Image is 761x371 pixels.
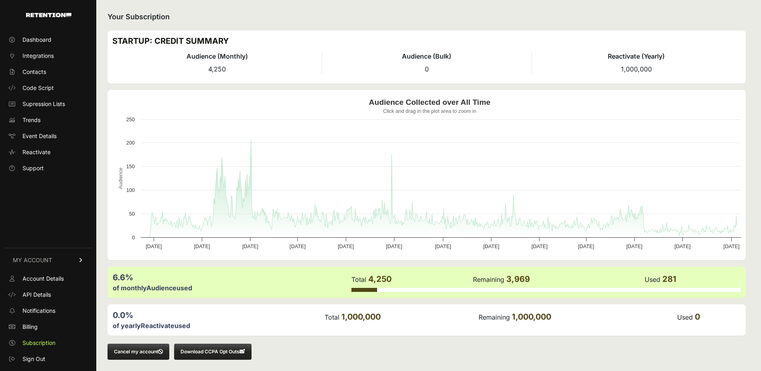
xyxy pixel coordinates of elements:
span: Account Details [22,275,64,283]
span: API Details [22,291,51,299]
span: Notifications [22,307,55,315]
text: [DATE] [194,243,210,249]
label: Used [645,275,660,283]
a: MY ACCOUNT [5,248,91,272]
text: [DATE] [290,243,306,249]
span: 1,000,000 [341,312,381,322]
a: Sign Out [5,353,91,365]
text: [DATE] [386,243,402,249]
span: 0 [425,65,429,73]
a: Code Script [5,82,91,94]
span: Sign Out [22,355,45,363]
button: Cancel my account [108,344,169,360]
text: [DATE] [626,243,642,249]
a: Dashboard [5,33,91,46]
a: Trends [5,114,91,126]
text: 150 [126,163,135,169]
text: [DATE] [483,243,499,249]
h4: Audience (Bulk) [322,51,531,61]
span: Billing [22,323,38,331]
span: MY ACCOUNT [13,256,52,264]
text: [DATE] [146,243,162,249]
text: 100 [126,187,135,193]
div: of yearly used [113,321,324,330]
span: Supression Lists [22,100,65,108]
span: Support [22,164,44,172]
text: 250 [126,116,135,122]
span: Integrations [22,52,54,60]
text: [DATE] [723,243,739,249]
text: [DATE] [435,243,451,249]
a: Subscription [5,336,91,349]
span: Reactivate [22,148,51,156]
h4: Audience (Monthly) [112,51,322,61]
text: 0 [132,234,135,241]
a: Notifications [5,304,91,317]
span: 3,969 [506,274,530,284]
text: Click and drag in the plot area to zoom in [383,108,477,114]
a: API Details [5,288,91,301]
text: [DATE] [242,243,258,249]
text: [DATE] [338,243,354,249]
a: Contacts [5,65,91,78]
label: Remaining [473,275,504,283]
span: 0 [695,312,700,322]
a: Event Details [5,130,91,143]
a: Support [5,162,91,175]
span: Code Script [22,84,54,92]
h4: Reactivate (Yearly) [532,51,741,61]
span: Subscription [22,339,55,347]
a: Supression Lists [5,98,91,110]
text: Audience Collected over All Time [369,98,491,106]
label: Audience [146,284,177,292]
div: of monthly used [113,283,351,293]
text: [DATE] [578,243,594,249]
span: 4,250 [208,65,226,73]
text: [DATE] [532,243,548,249]
text: Audience [118,167,124,189]
label: Remaining [479,313,510,321]
a: Reactivate [5,146,91,159]
span: Trends [22,116,41,124]
span: Event Details [22,132,57,140]
a: Integrations [5,49,91,62]
h2: Your Subscription [108,11,746,22]
div: 0.0% [113,310,324,321]
label: Total [325,313,339,321]
span: Dashboard [22,36,51,44]
button: Download CCPA Opt Outs [174,344,252,360]
span: 1,000,000 [621,65,652,73]
a: Billing [5,320,91,333]
text: 200 [126,140,135,146]
span: 4,250 [368,274,392,284]
a: Account Details [5,272,91,285]
img: Retention.com [26,13,71,17]
span: Contacts [22,68,46,76]
text: [DATE] [674,243,690,249]
h3: STARTUP: CREDIT SUMMARY [112,35,741,47]
text: 50 [129,211,135,217]
span: 281 [662,274,676,284]
label: Used [677,313,693,321]
label: Reactivate [141,322,175,330]
svg: Audience Collected over All Time [112,95,747,255]
span: 1,000,000 [512,312,551,322]
label: Total [351,275,366,283]
div: 6.6% [113,272,351,283]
